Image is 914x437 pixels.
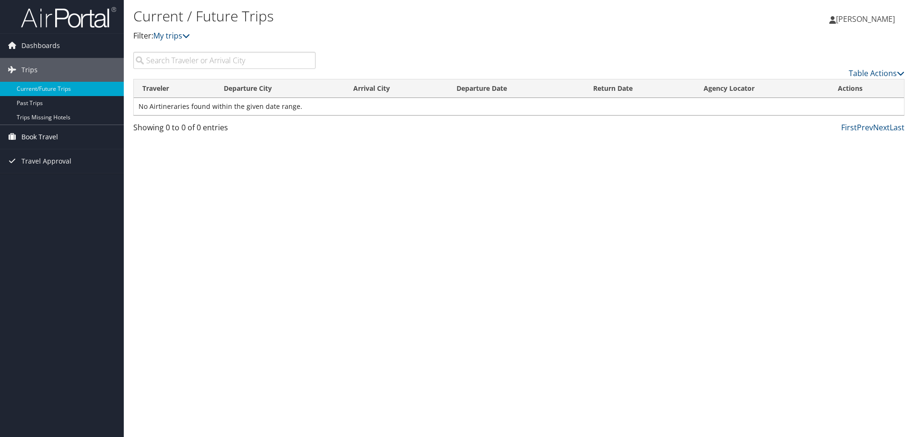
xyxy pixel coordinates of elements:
span: Trips [21,58,38,82]
a: [PERSON_NAME] [829,5,904,33]
th: Actions [829,79,904,98]
th: Return Date: activate to sort column ascending [585,79,695,98]
td: No Airtineraries found within the given date range. [134,98,904,115]
th: Agency Locator: activate to sort column ascending [695,79,829,98]
a: Table Actions [849,68,904,78]
input: Search Traveler or Arrival City [133,52,316,69]
span: [PERSON_NAME] [836,14,895,24]
div: Showing 0 to 0 of 0 entries [133,122,316,138]
span: Travel Approval [21,149,71,173]
span: Dashboards [21,34,60,58]
a: My trips [153,30,190,41]
a: Next [873,122,890,133]
th: Arrival City: activate to sort column ascending [345,79,448,98]
th: Traveler: activate to sort column ascending [134,79,215,98]
img: airportal-logo.png [21,6,116,29]
th: Departure City: activate to sort column ascending [215,79,345,98]
h1: Current / Future Trips [133,6,647,26]
span: Book Travel [21,125,58,149]
th: Departure Date: activate to sort column descending [448,79,585,98]
p: Filter: [133,30,647,42]
a: First [841,122,857,133]
a: Last [890,122,904,133]
a: Prev [857,122,873,133]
